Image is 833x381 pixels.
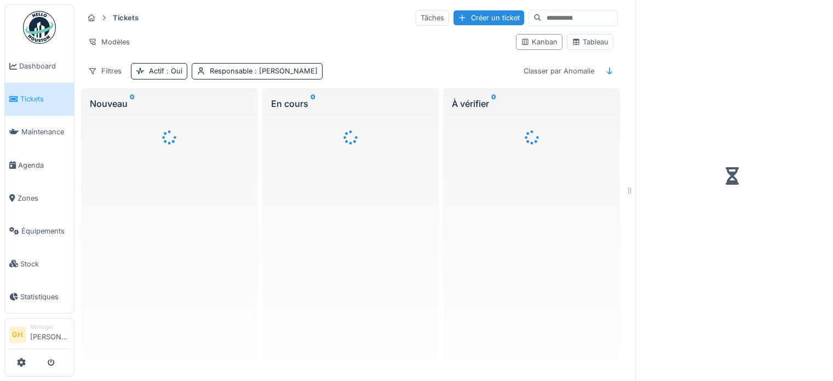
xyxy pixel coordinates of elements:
[416,10,449,26] div: Tâches
[271,97,430,110] div: En cours
[453,10,524,25] div: Créer un ticket
[108,13,143,23] strong: Tickets
[5,181,74,214] a: Zones
[210,66,318,76] div: Responsable
[90,97,249,110] div: Nouveau
[9,327,26,343] li: GH
[491,97,496,110] sup: 0
[130,97,135,110] sup: 0
[30,323,70,331] div: Manager
[20,292,70,302] span: Statistiques
[20,259,70,269] span: Stock
[21,127,70,137] span: Maintenance
[311,97,315,110] sup: 0
[5,116,74,149] a: Maintenance
[5,50,74,83] a: Dashboard
[23,11,56,44] img: Badge_color-CXgf-gQk.svg
[519,63,599,79] div: Classer par Anomalie
[5,247,74,280] a: Stock
[83,34,135,50] div: Modèles
[452,97,611,110] div: À vérifier
[252,67,318,75] span: : [PERSON_NAME]
[20,94,70,104] span: Tickets
[83,63,127,79] div: Filtres
[5,83,74,116] a: Tickets
[30,323,70,346] li: [PERSON_NAME]
[19,61,70,71] span: Dashboard
[21,226,70,236] span: Équipements
[9,323,70,349] a: GH Manager[PERSON_NAME]
[5,280,74,313] a: Statistiques
[164,67,182,75] span: : Oui
[572,37,608,47] div: Tableau
[521,37,558,47] div: Kanban
[18,193,70,203] span: Zones
[5,149,74,181] a: Agenda
[149,66,182,76] div: Actif
[5,214,74,247] a: Équipements
[18,160,70,170] span: Agenda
